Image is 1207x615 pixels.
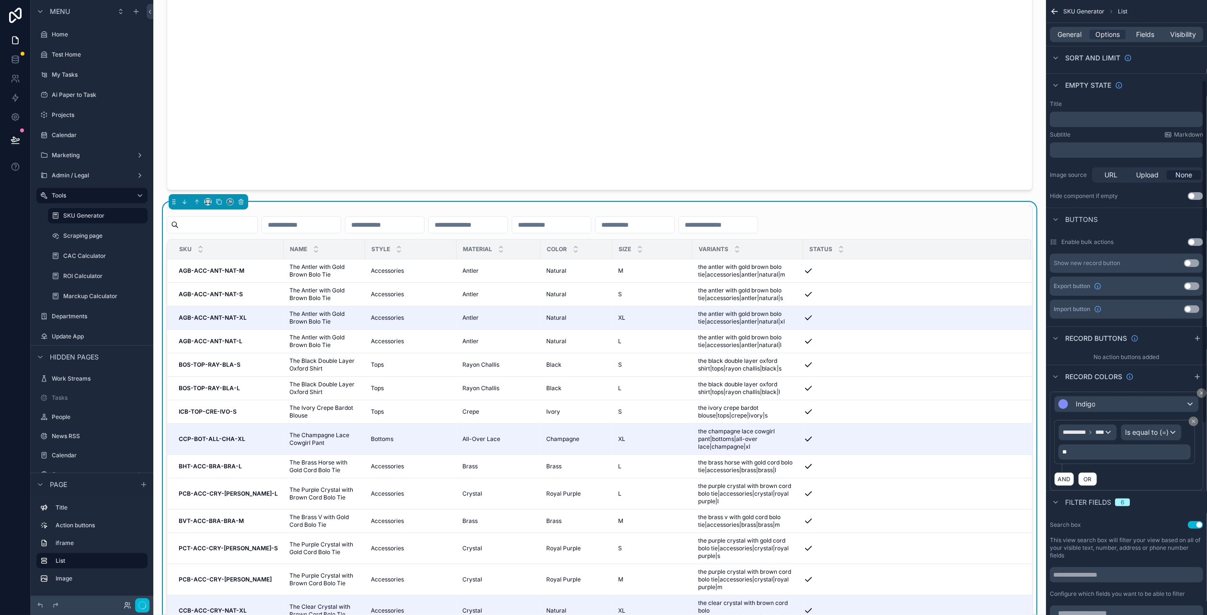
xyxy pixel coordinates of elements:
span: Material [463,245,492,253]
a: BOS-TOP-RAY-BLA-L [179,384,278,392]
a: S [618,290,687,298]
span: Style [371,245,390,253]
a: Brass [546,463,607,470]
label: My Tasks [52,71,146,79]
span: Antler [462,290,479,298]
a: AGB-ACC-ANT-NAT-M [179,267,278,275]
span: the brass v with gold cord bolo tie|accessories|brass|brass|m [698,513,797,529]
span: Rayon Challis [462,384,499,392]
a: Brass [462,463,535,470]
div: scrollable content [1050,112,1203,127]
a: The Purple Crystal with Brown Cord Bolo Tie [289,572,359,587]
a: Tasks [36,390,148,406]
a: AGB-ACC-ANT-NAT-L [179,337,278,345]
label: Update App [52,333,146,340]
label: Enable bulk actions [1061,238,1114,246]
a: Calendar [36,448,148,463]
a: Tops [371,408,451,416]
a: The Brass Horse with Gold Cord Bolo Tie [289,459,359,474]
span: Accessories [371,314,404,322]
span: Accessories [371,337,404,345]
a: SKU Generator [48,208,148,223]
span: XL [618,607,625,615]
span: Accessories [371,517,404,525]
label: Tasks [52,394,146,402]
a: Tops [371,361,451,369]
a: Accessories [371,314,451,322]
a: Natural [546,607,607,615]
a: Marketing [36,148,148,163]
a: Tools [36,188,148,203]
a: The Antler with Gold Brown Bolo Tie [289,263,359,278]
span: Accessories [371,607,404,615]
div: No action buttons added [1046,349,1207,365]
span: S [618,408,622,416]
label: List [56,557,140,565]
label: Marckup Calculator [63,292,146,300]
a: S [618,361,687,369]
span: Antler [462,337,479,345]
span: Brass [546,517,562,525]
a: the antler with gold brown bolo tie|accessories|antler|natural|s [698,287,797,302]
div: Hide component if empty [1050,192,1118,200]
a: L [618,490,687,498]
a: Champagne [546,435,607,443]
span: Bottoms [371,435,393,443]
span: L [618,337,621,345]
span: L [618,384,621,392]
span: Upload [1137,170,1159,180]
span: Antler [462,314,479,322]
label: Home [52,31,146,38]
a: Royal Purple [546,545,607,552]
span: Accessories [371,290,404,298]
button: AND [1054,472,1074,486]
label: CAC Calculator [63,252,146,260]
a: The Ivory Crepe Bardot Blouse [289,404,359,419]
span: the purple crystal with gold cord bolo tie|accessories|crystal|royal purple|s [698,537,797,560]
span: Brass [546,463,562,470]
a: M [618,576,687,583]
span: Fields [1137,30,1155,39]
span: The Antler with Gold Brown Bolo Tie [289,287,359,302]
span: XL [618,435,625,443]
label: Marketing [52,151,132,159]
a: S [618,545,687,552]
span: the purple crystal with brown cord bolo tie|accessories|crystal|royal purple|m [698,568,797,591]
a: The Brass V with Gold Cord Bolo Tie [289,513,359,529]
a: Scraping page [48,228,148,244]
a: the ivory crepe bardot blouse|tops|crepe|ivory|s [698,404,797,419]
label: Search box [1050,521,1081,529]
a: Accessories [371,267,451,275]
a: Crystal [462,490,535,498]
a: All-Over Lace [462,435,535,443]
span: Natural [546,314,566,322]
div: scrollable content [31,496,153,596]
span: the antler with gold brown bolo tie|accessories|antler|natural|m [698,263,797,278]
a: Black [546,384,607,392]
span: SKU Generator [1063,8,1104,15]
a: Accessories [371,463,451,470]
span: M [618,267,623,275]
a: The Champagne Lace Cowgirl Pant [289,431,359,447]
a: Departments [36,309,148,324]
label: Action buttons [56,522,144,529]
span: Empty state [1065,81,1111,90]
span: Record buttons [1065,334,1127,343]
span: Natural [546,290,566,298]
a: Rayon Challis [462,361,535,369]
span: Tops [371,408,384,416]
span: L [618,463,621,470]
a: the black double layer oxford shirt|tops|rayon challis|black|s [698,357,797,372]
strong: ICB-TOP-CRE-IVO-S [179,408,237,415]
a: Projects [36,107,148,123]
span: Markdown [1174,131,1203,139]
a: Accessories [371,490,451,498]
a: The Purple Crystal with Gold Cord Bolo Tie [289,541,359,556]
span: Tops [371,384,384,392]
a: My Tasks [36,67,148,82]
a: M [618,517,687,525]
label: News RSS [52,432,146,440]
